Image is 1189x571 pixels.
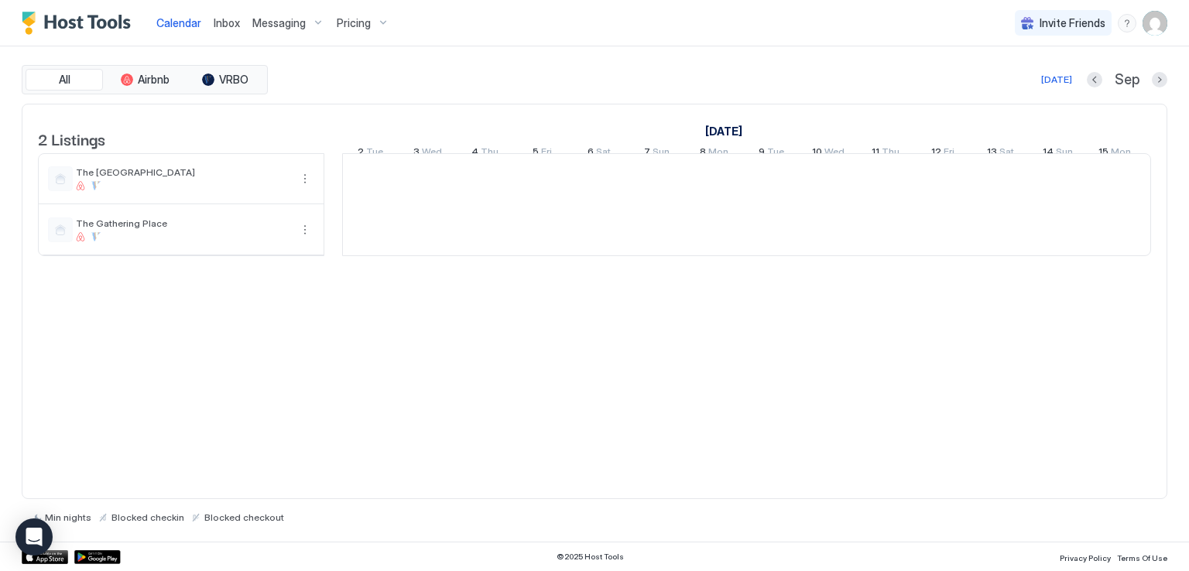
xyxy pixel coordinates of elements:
a: September 15, 2025 [1095,142,1135,165]
span: Blocked checkout [204,511,284,523]
span: Inbox [214,16,240,29]
a: September 7, 2025 [640,142,673,165]
span: Tue [366,145,383,162]
div: [DATE] [1041,73,1072,87]
span: 2 [358,145,364,162]
a: September 2, 2025 [354,142,387,165]
span: 8 [700,145,706,162]
span: Fri [944,145,954,162]
a: Calendar [156,15,201,31]
span: Wed [422,145,442,162]
div: menu [296,169,314,188]
a: September 5, 2025 [529,142,556,165]
a: September 13, 2025 [983,142,1018,165]
span: 14 [1043,145,1054,162]
span: 13 [987,145,997,162]
a: App Store [22,550,68,564]
a: Host Tools Logo [22,12,138,35]
span: 15 [1098,145,1108,162]
span: Fri [541,145,552,162]
div: User profile [1143,11,1167,36]
span: Min nights [45,511,91,523]
a: September 8, 2025 [696,142,732,165]
div: menu [296,221,314,239]
a: September 9, 2025 [755,142,788,165]
span: 6 [588,145,594,162]
span: Terms Of Use [1117,553,1167,562]
span: The Gathering Place [76,217,290,229]
span: VRBO [219,73,248,87]
button: More options [296,169,314,188]
span: Thu [481,145,499,162]
span: The [GEOGRAPHIC_DATA] [76,166,290,178]
span: Mon [1111,145,1131,162]
button: More options [296,221,314,239]
span: Mon [708,145,728,162]
a: September 14, 2025 [1039,142,1077,165]
a: September 11, 2025 [868,142,903,165]
span: Calendar [156,16,201,29]
button: Previous month [1087,72,1102,87]
a: September 10, 2025 [808,142,848,165]
a: September 12, 2025 [927,142,958,165]
span: Sun [653,145,670,162]
span: 10 [812,145,822,162]
a: Terms Of Use [1117,549,1167,565]
button: Next month [1152,72,1167,87]
span: Sat [596,145,611,162]
a: September 6, 2025 [584,142,615,165]
span: Wed [824,145,845,162]
span: Airbnb [138,73,170,87]
span: Invite Friends [1040,16,1105,30]
span: © 2025 Host Tools [557,552,624,562]
span: Privacy Policy [1060,553,1111,562]
span: All [59,73,70,87]
div: menu [1118,14,1136,32]
button: VRBO [187,69,264,91]
span: 11 [872,145,879,162]
span: Blocked checkin [111,511,184,523]
span: Tue [767,145,784,162]
span: 9 [759,145,765,162]
a: Google Play Store [74,550,121,564]
button: [DATE] [1039,70,1074,89]
span: 3 [413,145,420,162]
span: Messaging [252,16,306,30]
a: Privacy Policy [1060,549,1111,565]
span: Sat [999,145,1014,162]
span: Pricing [337,16,371,30]
span: 12 [931,145,941,162]
span: 5 [533,145,539,162]
a: September 3, 2025 [409,142,446,165]
span: Sep [1115,71,1139,89]
span: 4 [471,145,478,162]
span: 2 Listings [38,127,105,150]
span: Thu [882,145,899,162]
div: tab-group [22,65,268,94]
button: Airbnb [106,69,183,91]
div: Open Intercom Messenger [15,518,53,556]
a: September 1, 2025 [701,120,746,142]
a: September 4, 2025 [468,142,502,165]
span: 7 [644,145,650,162]
a: Inbox [214,15,240,31]
span: Sun [1056,145,1073,162]
button: All [26,69,103,91]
